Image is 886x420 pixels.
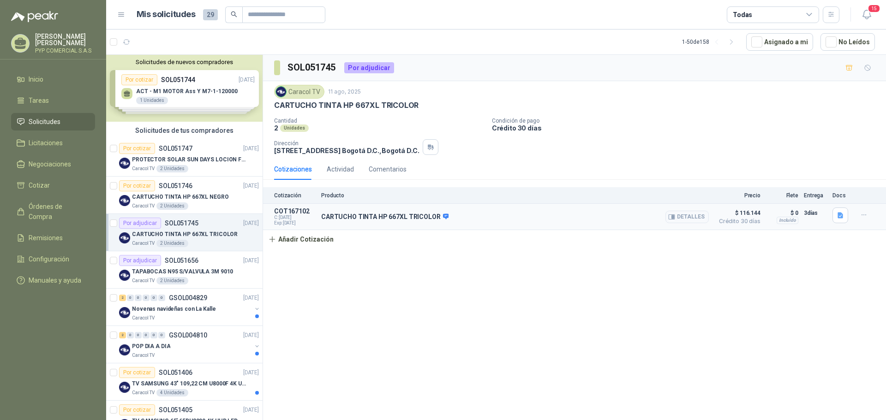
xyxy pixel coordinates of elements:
div: Solicitudes de nuevos compradoresPor cotizarSOL051744[DATE] ACT - M1 MOTOR Ass Y M7-1-1200001 Uni... [106,55,263,122]
div: 0 [127,332,134,338]
p: Caracol TV [132,277,155,284]
p: [DATE] [243,144,259,153]
p: Caracol TV [132,240,155,247]
p: Caracol TV [132,352,155,359]
a: Configuración [11,250,95,268]
img: Logo peakr [11,11,58,22]
a: Por cotizarSOL051746[DATE] Company LogoCARTUCHO TINTA HP 667XL NEGROCaracol TV2 Unidades [106,177,263,214]
p: Docs [832,192,851,199]
img: Company Logo [119,195,130,206]
p: CARTUCHO TINTA HP 667XL TRICOLOR [132,230,238,239]
p: PROTECTOR SOLAR SUN DAYS LOCION FPS 50 CAJA X 24 UN [132,155,247,164]
div: Por adjudicar [119,255,161,266]
img: Company Logo [119,158,130,169]
p: [DATE] [243,256,259,265]
div: 2 Unidades [156,240,188,247]
p: [DATE] [243,294,259,302]
div: Por cotizar [119,404,155,415]
div: 1 - 50 de 158 [682,35,739,49]
span: Exp: [DATE] [274,220,316,226]
p: [DATE] [243,368,259,377]
div: Todas [733,10,752,20]
p: Caracol TV [132,389,155,396]
span: 29 [203,9,218,20]
div: Caracol TV [274,85,324,99]
p: Condición de pago [492,118,882,124]
p: CARTUCHO TINTA HP 667XL TRICOLOR [274,101,419,110]
p: SOL051406 [159,369,192,376]
div: Por cotizar [119,143,155,154]
p: TV SAMSUNG 43" 109,22 CM U8000F 4K UHD [132,379,247,388]
a: Solicitudes [11,113,95,130]
p: [STREET_ADDRESS] Bogotá D.C. , Bogotá D.C. [274,147,419,154]
a: Por adjudicarSOL051656[DATE] Company LogoTAPABOCAS N95 S/VALVULA 3M 9010Caracol TV2 Unidades [106,251,263,289]
p: [DATE] [243,219,259,228]
p: [DATE] [243,331,259,340]
h1: Mis solicitudes [137,8,196,21]
p: SOL051747 [159,145,192,152]
div: Actividad [327,164,354,174]
div: 2 Unidades [156,277,188,284]
div: 0 [135,332,142,338]
a: Inicio [11,71,95,88]
div: 2 Unidades [156,165,188,172]
p: Caracol TV [132,202,155,210]
div: Por cotizar [119,180,155,191]
img: Company Logo [119,307,130,318]
p: 3 días [804,207,827,219]
a: Por adjudicarSOL051745[DATE] Company LogoCARTUCHO TINTA HP 667XL TRICOLORCaracol TV2 Unidades [106,214,263,251]
div: Por adjudicar [119,218,161,229]
h3: SOL051745 [287,60,337,75]
p: SOL051656 [165,257,198,264]
span: Licitaciones [29,138,63,148]
span: Configuración [29,254,69,264]
div: 2 [119,332,126,338]
p: Crédito 30 días [492,124,882,132]
span: Solicitudes [29,117,60,127]
a: Tareas [11,92,95,109]
div: 4 Unidades [156,389,188,396]
a: 2 0 0 0 0 0 GSOL004810[DATE] Company LogoPOP DIA A DIACaracol TV [119,330,261,359]
a: Licitaciones [11,134,95,152]
p: Entrega [804,192,827,199]
span: C: [DATE] [274,215,316,220]
span: Tareas [29,95,49,106]
a: Cotizar [11,177,95,194]
a: Negociaciones [11,155,95,173]
img: Company Logo [119,382,130,393]
p: PYP COMERCIAL S.A.S [35,48,95,53]
div: 0 [158,332,165,338]
p: [DATE] [243,182,259,190]
img: Company Logo [119,270,130,281]
div: 0 [150,295,157,301]
span: $ 116.144 [714,207,760,219]
p: SOL051745 [165,220,198,226]
p: GSOL004810 [169,332,207,338]
p: SOL051746 [159,183,192,189]
a: 2 0 0 0 0 0 GSOL004829[DATE] Company LogoNovenas navideñas con La KalleCaracol TV [119,292,261,322]
div: Solicitudes de tus compradores [106,122,263,139]
button: Solicitudes de nuevos compradores [110,59,259,65]
div: Por adjudicar [344,62,394,73]
p: Precio [714,192,760,199]
p: TAPABOCAS N95 S/VALVULA 3M 9010 [132,267,233,276]
div: 0 [143,332,150,338]
div: 2 Unidades [156,202,188,210]
p: POP DIA A DIA [132,342,170,351]
span: Órdenes de Compra [29,201,86,222]
p: Caracol TV [132,314,155,322]
div: Unidades [280,124,309,132]
div: 2 [119,295,126,301]
p: Novenas navideñas con La Kalle [132,305,216,314]
div: Incluido [777,217,798,224]
p: $ 0 [766,207,798,219]
a: Por cotizarSOL051406[DATE] Company LogoTV SAMSUNG 43" 109,22 CM U8000F 4K UHDCaracol TV4 Unidades [106,363,263,401]
div: 0 [143,295,150,301]
span: Crédito 30 días [714,219,760,224]
p: 2 [274,124,278,132]
button: No Leídos [820,33,875,51]
div: 0 [127,295,134,301]
img: Company Logo [119,344,130,355]
button: Añadir Cotización [263,230,339,248]
div: 0 [135,295,142,301]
